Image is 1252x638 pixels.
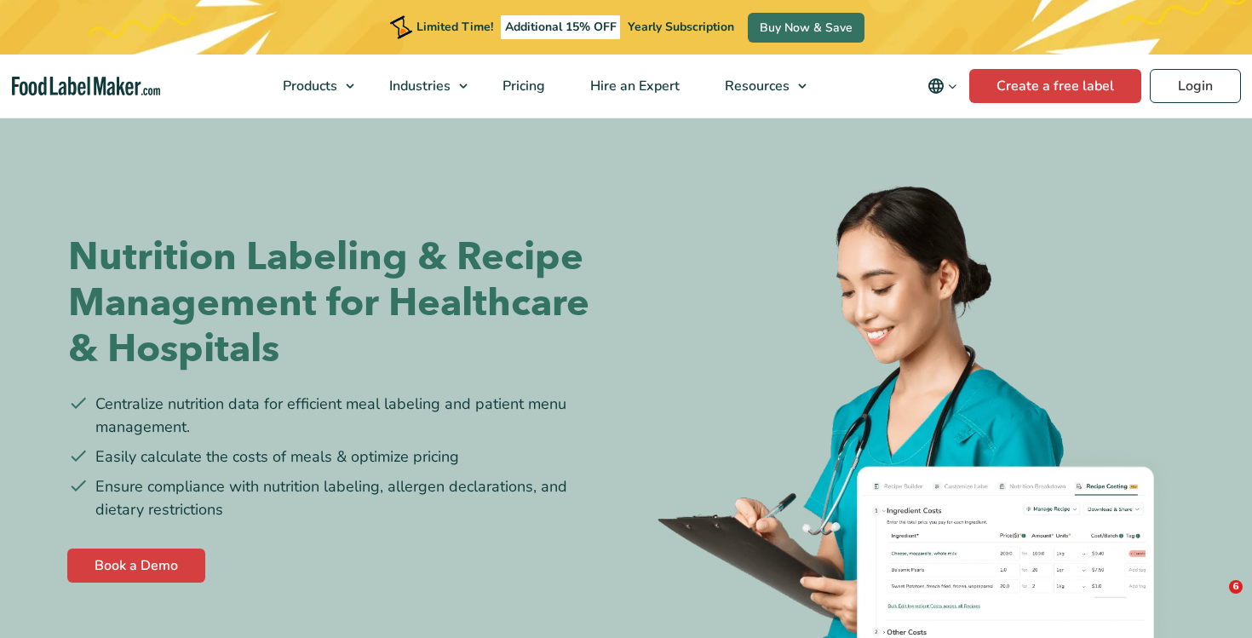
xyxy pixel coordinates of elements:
[68,393,613,439] li: Centralize nutrition data for efficient meal labeling and patient menu management.
[261,55,363,118] a: Products
[501,15,621,39] span: Additional 15% OFF
[12,77,160,96] a: Food Label Maker homepage
[1150,69,1241,103] a: Login
[703,55,815,118] a: Resources
[720,77,791,95] span: Resources
[367,55,476,118] a: Industries
[1229,580,1243,594] span: 6
[68,234,613,372] h1: Nutrition Labeling & Recipe Management for Healthcare & Hospitals
[480,55,564,118] a: Pricing
[585,77,681,95] span: Hire an Expert
[67,549,205,583] a: Book a Demo
[497,77,547,95] span: Pricing
[416,19,493,35] span: Limited Time!
[68,475,613,521] li: Ensure compliance with nutrition labeling, allergen declarations, and dietary restrictions
[384,77,452,95] span: Industries
[1194,580,1235,621] iframe: Intercom live chat
[969,69,1141,103] a: Create a free label
[568,55,698,118] a: Hire an Expert
[278,77,339,95] span: Products
[68,445,613,468] li: Easily calculate the costs of meals & optimize pricing
[748,13,864,43] a: Buy Now & Save
[916,69,969,103] button: Change language
[628,19,734,35] span: Yearly Subscription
